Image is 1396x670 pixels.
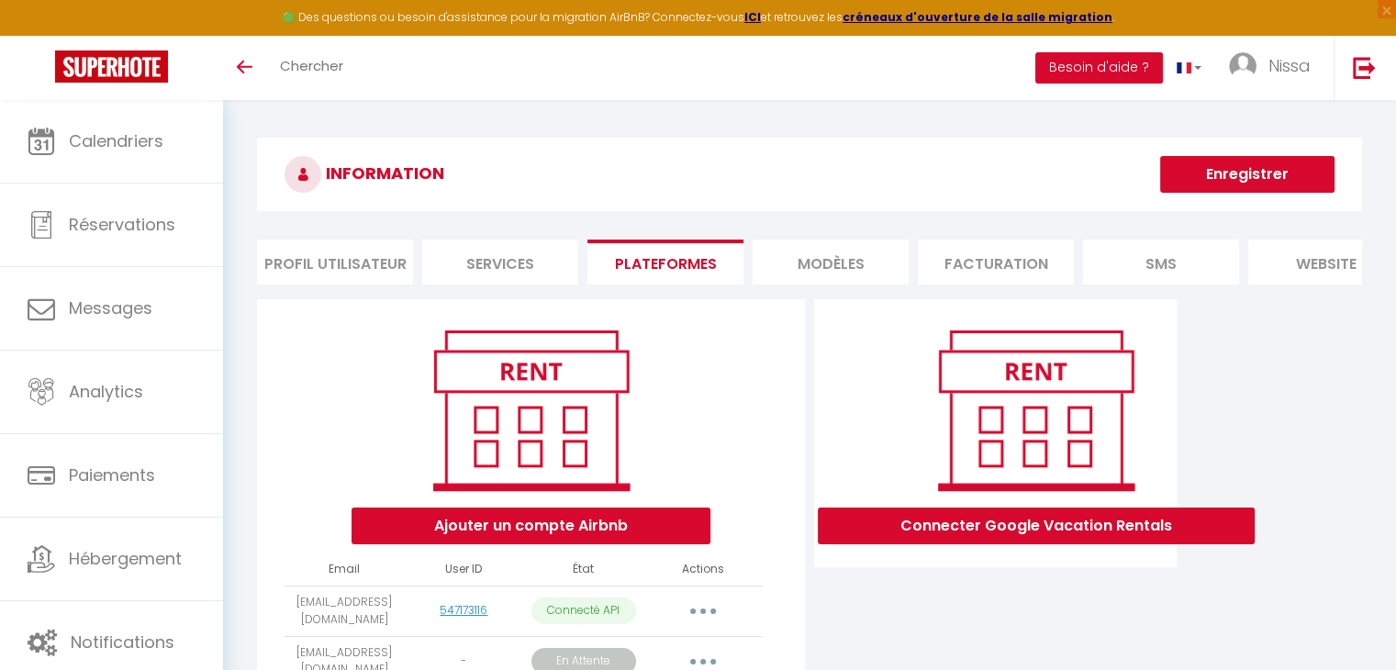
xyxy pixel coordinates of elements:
a: ICI [744,9,761,25]
img: Super Booking [55,50,168,83]
span: Calendriers [69,129,163,152]
span: Notifications [71,631,174,653]
th: Email [285,553,404,586]
button: Enregistrer [1160,156,1335,193]
th: Actions [643,553,763,586]
span: Nissa [1268,54,1311,77]
button: Besoin d'aide ? [1035,52,1163,84]
img: ... [1229,52,1256,80]
li: Profil Utilisateur [257,240,413,285]
a: créneaux d'ouverture de la salle migration [843,9,1112,25]
span: Hébergement [69,547,182,570]
td: [EMAIL_ADDRESS][DOMAIN_NAME] [285,586,404,636]
button: Ajouter un compte Airbnb [352,508,710,544]
img: rent.png [919,322,1153,498]
span: Messages [69,296,152,319]
p: Connecté API [531,597,636,624]
a: Chercher [266,36,357,100]
img: rent.png [414,322,648,498]
li: Facturation [918,240,1074,285]
li: Plateformes [587,240,743,285]
a: ... Nissa [1215,36,1334,100]
span: Réservations [69,213,175,236]
span: Chercher [280,56,343,75]
a: 547173116 [440,602,487,618]
th: État [524,553,643,586]
img: logout [1353,56,1376,79]
span: Analytics [69,380,143,403]
th: User ID [404,553,523,586]
span: Paiements [69,463,155,486]
li: Services [422,240,578,285]
li: MODÈLES [753,240,909,285]
div: - [411,653,516,670]
button: Connecter Google Vacation Rentals [818,508,1255,544]
h3: INFORMATION [257,138,1362,211]
li: SMS [1083,240,1239,285]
